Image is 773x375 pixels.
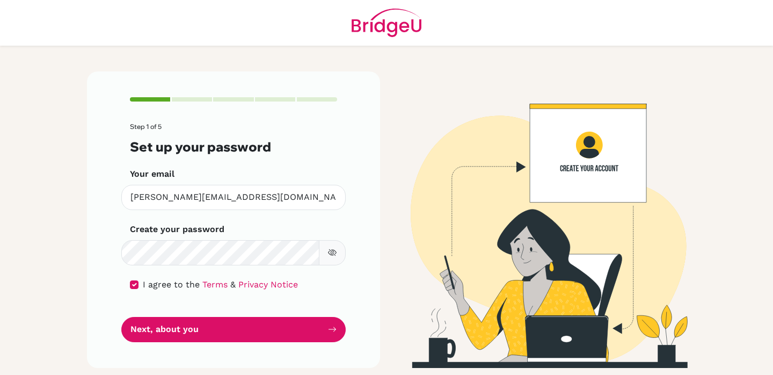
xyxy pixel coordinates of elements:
span: Step 1 of 5 [130,122,162,131]
span: & [230,279,236,290]
label: Your email [130,168,174,181]
a: Privacy Notice [238,279,298,290]
h3: Set up your password [130,139,337,155]
label: Create your password [130,223,224,236]
span: I agree to the [143,279,200,290]
button: Next, about you [121,317,346,342]
a: Terms [202,279,228,290]
input: Insert your email* [121,185,346,210]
